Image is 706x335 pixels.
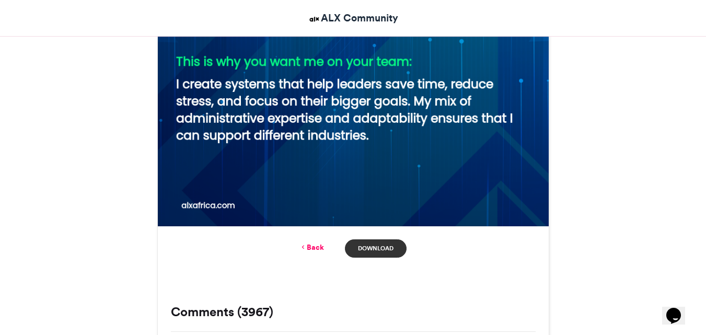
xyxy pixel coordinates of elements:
[299,242,324,253] a: Back
[345,239,406,258] a: Download
[308,13,321,26] img: ALX Community
[308,10,398,26] a: ALX Community
[171,306,536,318] h3: Comments (3967)
[662,293,696,325] iframe: chat widget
